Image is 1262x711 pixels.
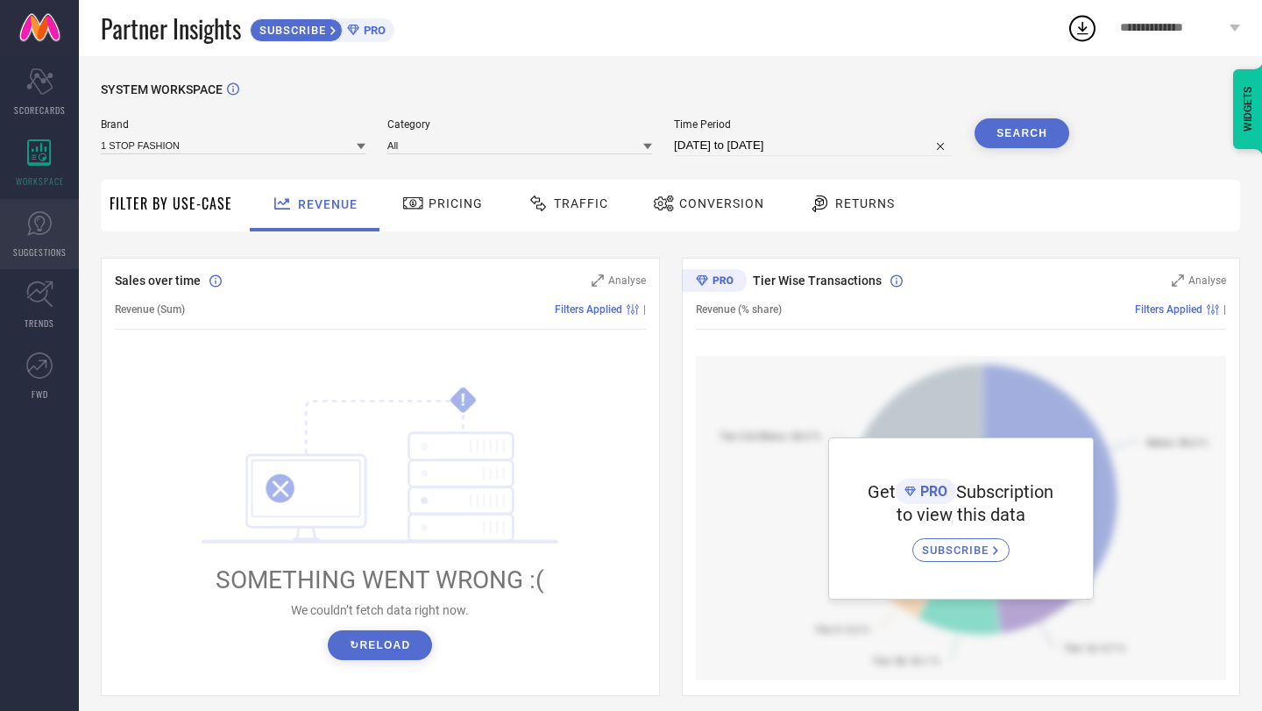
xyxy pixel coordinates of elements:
span: Subscription [956,481,1053,502]
span: SUBSCRIBE [251,24,330,37]
div: Premium [682,269,747,295]
span: Conversion [679,196,764,210]
span: Pricing [429,196,483,210]
span: | [643,303,646,316]
span: Get [868,481,896,502]
span: WORKSPACE [16,174,64,188]
span: We couldn’t fetch data right now. [291,603,469,617]
svg: Zoom [1172,274,1184,287]
span: Partner Insights [101,11,241,46]
span: SCORECARDS [14,103,66,117]
span: Analyse [1188,274,1226,287]
span: | [1223,303,1226,316]
button: ↻Reload [328,630,432,660]
tspan: ! [461,390,465,410]
span: Category [387,118,652,131]
span: to view this data [897,504,1025,525]
span: SUBSCRIBE [922,544,993,557]
span: SOMETHING WENT WRONG :( [216,565,544,594]
span: Filter By Use-Case [110,193,232,214]
span: Analyse [608,274,646,287]
span: Filters Applied [555,303,622,316]
span: Brand [101,118,365,131]
input: Select time period [674,135,953,156]
span: TRENDS [25,316,54,330]
span: Returns [835,196,895,210]
span: Revenue [298,197,358,211]
span: Filters Applied [1135,303,1202,316]
span: PRO [916,483,947,500]
span: Traffic [554,196,608,210]
span: SUGGESTIONS [13,245,67,259]
span: FWD [32,387,48,401]
span: Time Period [674,118,953,131]
span: Sales over time [115,274,201,288]
div: Open download list [1067,12,1098,44]
button: Search [975,118,1069,148]
span: SYSTEM WORKSPACE [101,82,223,96]
a: SUBSCRIBE [912,525,1010,562]
span: Tier Wise Transactions [753,274,882,288]
a: SUBSCRIBEPRO [250,14,394,42]
span: Revenue (% share) [696,303,782,316]
span: PRO [359,24,386,37]
span: Revenue (Sum) [115,303,185,316]
svg: Zoom [592,274,604,287]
